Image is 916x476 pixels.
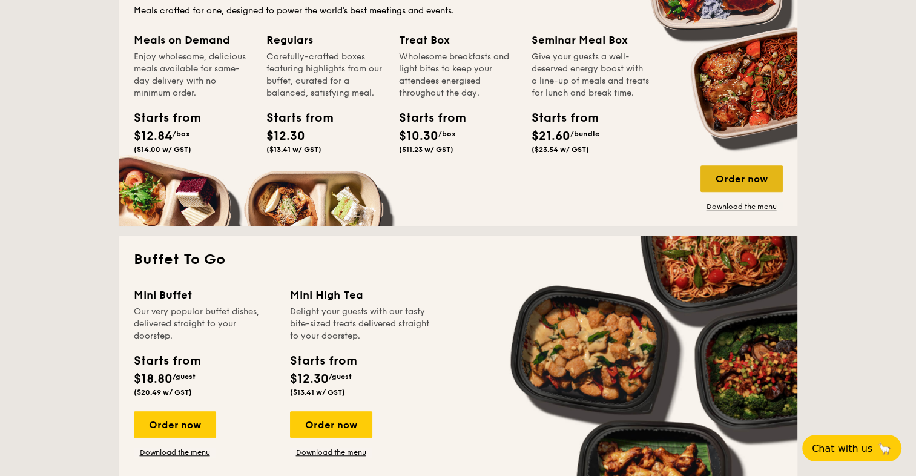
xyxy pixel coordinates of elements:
[134,411,216,438] div: Order now
[802,435,901,461] button: Chat with us🦙
[399,145,453,154] span: ($11.23 w/ GST)
[570,130,599,138] span: /bundle
[266,31,384,48] div: Regulars
[399,31,517,48] div: Treat Box
[290,411,372,438] div: Order now
[266,51,384,99] div: Carefully-crafted boxes featuring highlights from our buffet, curated for a balanced, satisfying ...
[134,250,783,269] h2: Buffet To Go
[532,129,570,144] span: $21.60
[290,306,432,342] div: Delight your guests with our tasty bite-sized treats delivered straight to your doorstep.
[532,51,650,99] div: Give your guests a well-deserved energy boost with a line-up of meals and treats for lunch and br...
[134,109,188,127] div: Starts from
[134,286,275,303] div: Mini Buffet
[700,165,783,192] div: Order now
[290,352,356,370] div: Starts from
[399,129,438,144] span: $10.30
[134,51,252,99] div: Enjoy wholesome, delicious meals available for same-day delivery with no minimum order.
[134,31,252,48] div: Meals on Demand
[290,448,372,457] a: Download the menu
[532,145,589,154] span: ($23.54 w/ GST)
[290,388,345,397] span: ($13.41 w/ GST)
[134,5,783,17] div: Meals crafted for one, designed to power the world's best meetings and events.
[173,372,196,381] span: /guest
[290,286,432,303] div: Mini High Tea
[134,129,173,144] span: $12.84
[812,443,872,454] span: Chat with us
[532,109,586,127] div: Starts from
[700,202,783,211] a: Download the menu
[134,448,216,457] a: Download the menu
[877,441,892,455] span: 🦙
[532,31,650,48] div: Seminar Meal Box
[329,372,352,381] span: /guest
[399,109,453,127] div: Starts from
[134,352,200,370] div: Starts from
[134,306,275,342] div: Our very popular buffet dishes, delivered straight to your doorstep.
[266,129,305,144] span: $12.30
[134,372,173,386] span: $18.80
[399,51,517,99] div: Wholesome breakfasts and light bites to keep your attendees energised throughout the day.
[173,130,190,138] span: /box
[134,145,191,154] span: ($14.00 w/ GST)
[266,109,321,127] div: Starts from
[290,372,329,386] span: $12.30
[134,388,192,397] span: ($20.49 w/ GST)
[266,145,321,154] span: ($13.41 w/ GST)
[438,130,456,138] span: /box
